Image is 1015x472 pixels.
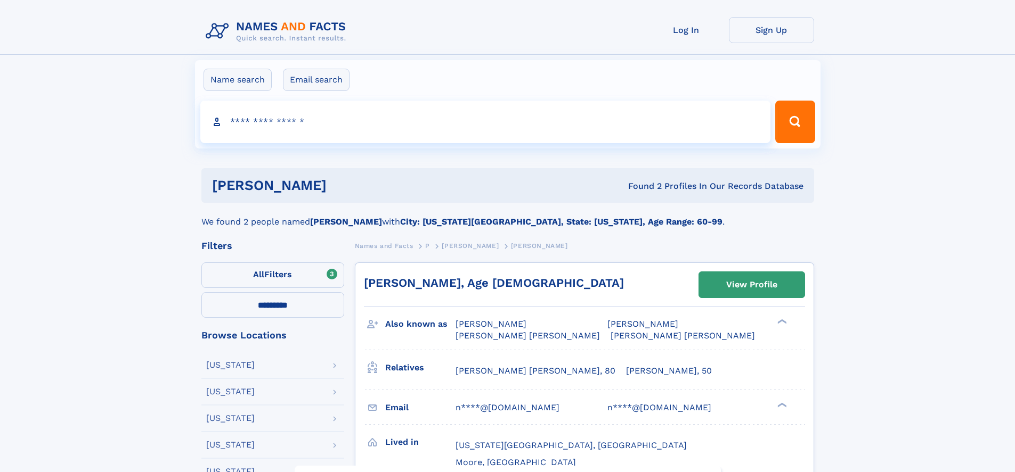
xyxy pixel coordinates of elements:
[456,365,615,377] a: [PERSON_NAME] [PERSON_NAME], 80
[456,319,526,329] span: [PERSON_NAME]
[400,217,722,227] b: City: [US_STATE][GEOGRAPHIC_DATA], State: [US_STATE], Age Range: 60-99
[364,276,624,289] a: [PERSON_NAME], Age [DEMOGRAPHIC_DATA]
[310,217,382,227] b: [PERSON_NAME]
[206,361,255,369] div: [US_STATE]
[283,69,350,91] label: Email search
[442,242,499,250] span: [PERSON_NAME]
[611,330,755,341] span: [PERSON_NAME] [PERSON_NAME]
[729,17,814,43] a: Sign Up
[201,262,344,288] label: Filters
[385,315,456,333] h3: Also known as
[201,203,814,228] div: We found 2 people named with .
[726,272,777,297] div: View Profile
[442,239,499,252] a: [PERSON_NAME]
[775,101,815,143] button: Search Button
[201,17,355,46] img: Logo Names and Facts
[385,433,456,451] h3: Lived in
[200,101,771,143] input: search input
[206,387,255,396] div: [US_STATE]
[253,269,264,279] span: All
[456,457,576,467] span: Moore, [GEOGRAPHIC_DATA]
[212,179,477,192] h1: [PERSON_NAME]
[644,17,729,43] a: Log In
[626,365,712,377] a: [PERSON_NAME], 50
[699,272,805,297] a: View Profile
[385,399,456,417] h3: Email
[477,180,803,192] div: Found 2 Profiles In Our Records Database
[607,319,678,329] span: [PERSON_NAME]
[204,69,272,91] label: Name search
[385,359,456,377] h3: Relatives
[775,401,787,408] div: ❯
[775,318,787,325] div: ❯
[456,330,600,341] span: [PERSON_NAME] [PERSON_NAME]
[456,440,687,450] span: [US_STATE][GEOGRAPHIC_DATA], [GEOGRAPHIC_DATA]
[425,239,430,252] a: P
[201,241,344,251] div: Filters
[425,242,430,250] span: P
[206,414,255,423] div: [US_STATE]
[511,242,568,250] span: [PERSON_NAME]
[355,239,413,252] a: Names and Facts
[201,330,344,340] div: Browse Locations
[206,441,255,449] div: [US_STATE]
